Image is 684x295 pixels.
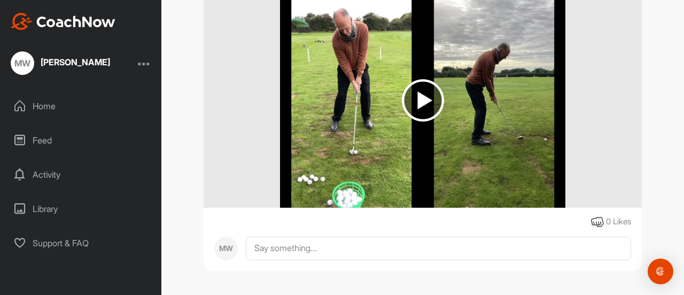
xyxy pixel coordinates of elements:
div: Activity [6,161,157,188]
div: MW [214,237,238,260]
div: MW [11,51,34,75]
img: play [402,79,444,122]
div: Open Intercom Messenger [648,259,673,284]
div: Library [6,195,157,222]
img: CoachNow [11,13,115,30]
div: Home [6,93,157,119]
div: Feed [6,127,157,154]
div: [PERSON_NAME] [41,58,110,66]
div: Support & FAQ [6,230,157,256]
div: 0 Likes [606,216,631,228]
